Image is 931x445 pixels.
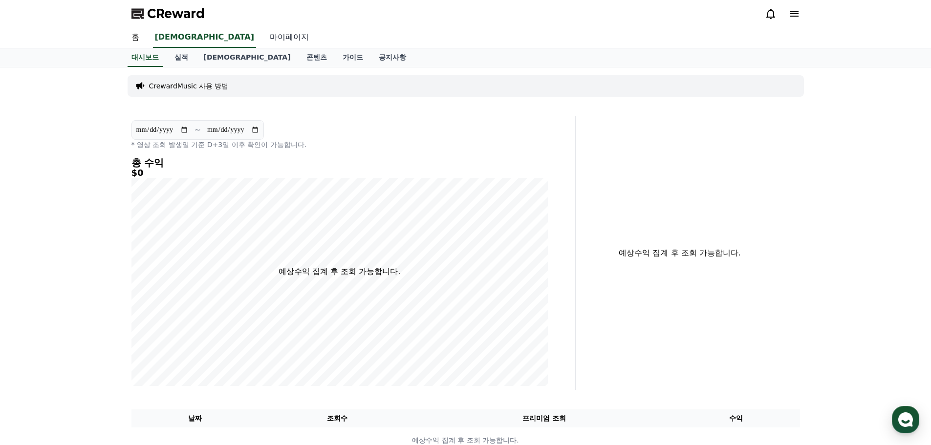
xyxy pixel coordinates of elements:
span: 홈 [31,324,37,332]
h4: 총 수익 [131,157,548,168]
a: 가이드 [335,48,371,67]
a: 공지사항 [371,48,414,67]
p: 예상수익 집계 후 조회 가능합니다. [279,266,400,277]
span: 설정 [151,324,163,332]
h5: $0 [131,168,548,178]
span: CReward [147,6,205,21]
a: 설정 [126,310,188,334]
a: CrewardMusic 사용 방법 [149,81,229,91]
a: 실적 [167,48,196,67]
a: 마이페이지 [262,27,317,48]
a: [DEMOGRAPHIC_DATA] [196,48,299,67]
a: [DEMOGRAPHIC_DATA] [153,27,256,48]
span: 대화 [89,325,101,333]
th: 프리미엄 조회 [416,409,672,427]
p: * 영상 조회 발생일 기준 D+3일 이후 확인이 가능합니다. [131,140,548,149]
a: 대화 [65,310,126,334]
th: 조회수 [259,409,415,427]
a: 홈 [3,310,65,334]
a: CReward [131,6,205,21]
a: 콘텐츠 [299,48,335,67]
th: 수익 [672,409,800,427]
p: 예상수익 집계 후 조회 가능합니다. [584,247,777,259]
th: 날짜 [131,409,259,427]
a: 홈 [124,27,147,48]
a: 대시보드 [128,48,163,67]
p: ~ [195,124,201,136]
